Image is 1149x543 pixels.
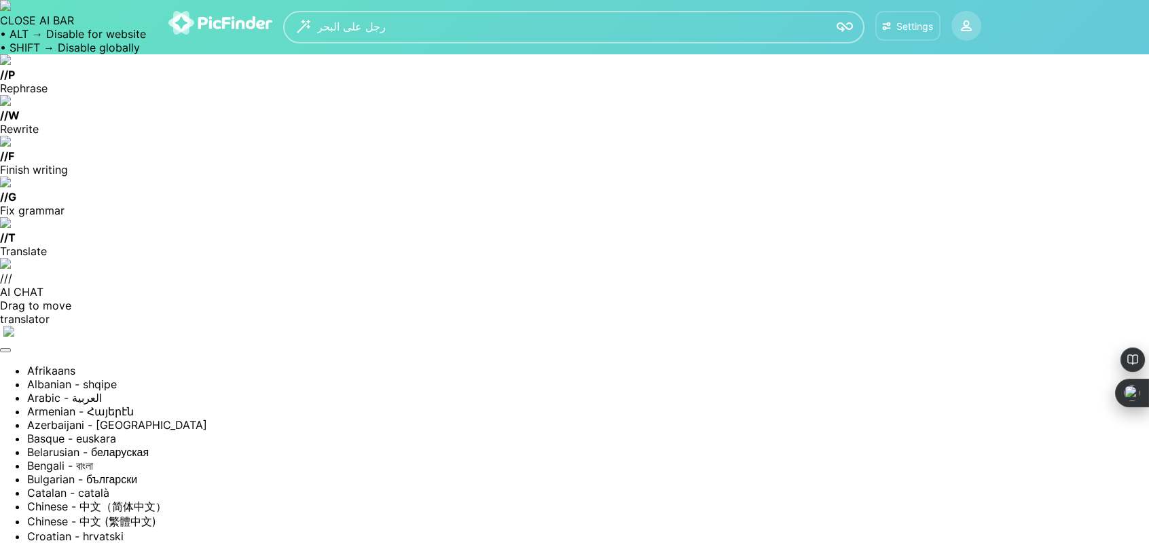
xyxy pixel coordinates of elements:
a: Armenian - Հայերէն [27,405,134,418]
a: Afrikaans [27,364,75,377]
a: Croatian - hrvatski [27,529,124,543]
a: Basque - euskara [27,432,116,445]
a: Arabic - ‎‫العربية‬‎ [27,391,102,405]
a: Belarusian - беларуская [27,445,149,459]
a: Bengali - বাংলা [27,459,93,472]
a: Chinese - 中文 (繁體中文) [27,514,156,528]
a: Catalan - català [27,486,109,500]
img: right-arrow.png [3,326,14,337]
a: Albanian - shqipe [27,377,117,391]
a: Bulgarian - български [27,472,137,486]
a: Chinese - 中文（简体中文） [27,500,166,513]
a: Azerbaijani - [GEOGRAPHIC_DATA] [27,418,207,432]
